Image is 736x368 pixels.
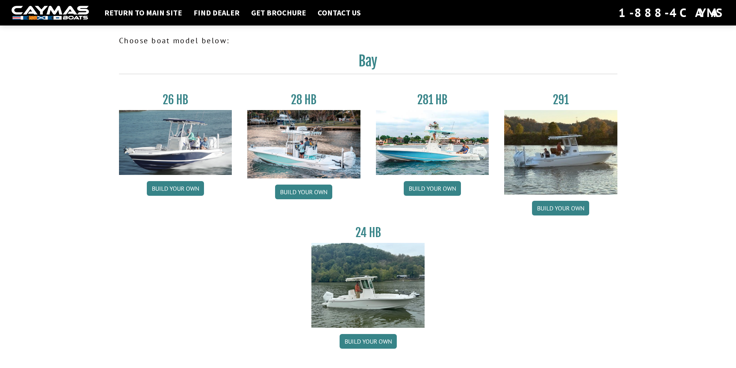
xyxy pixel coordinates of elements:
[314,8,365,18] a: Contact Us
[532,201,589,215] a: Build your own
[119,53,617,74] h2: Bay
[119,35,617,46] p: Choose boat model below:
[376,93,489,107] h3: 281 HB
[247,93,360,107] h3: 28 HB
[247,110,360,178] img: 28_hb_thumbnail_for_caymas_connect.jpg
[619,4,724,21] div: 1-888-4CAYMAS
[12,6,89,20] img: white-logo-c9c8dbefe5ff5ceceb0f0178aa75bf4bb51f6bca0971e226c86eb53dfe498488.png
[100,8,186,18] a: Return to main site
[119,110,232,175] img: 26_new_photo_resized.jpg
[504,110,617,195] img: 291_Thumbnail.jpg
[311,226,425,240] h3: 24 HB
[190,8,243,18] a: Find Dealer
[147,181,204,196] a: Build your own
[404,181,461,196] a: Build your own
[340,334,397,349] a: Build your own
[376,110,489,175] img: 28-hb-twin.jpg
[504,93,617,107] h3: 291
[119,93,232,107] h3: 26 HB
[311,243,425,327] img: 24_HB_thumbnail.jpg
[275,185,332,199] a: Build your own
[247,8,310,18] a: Get Brochure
